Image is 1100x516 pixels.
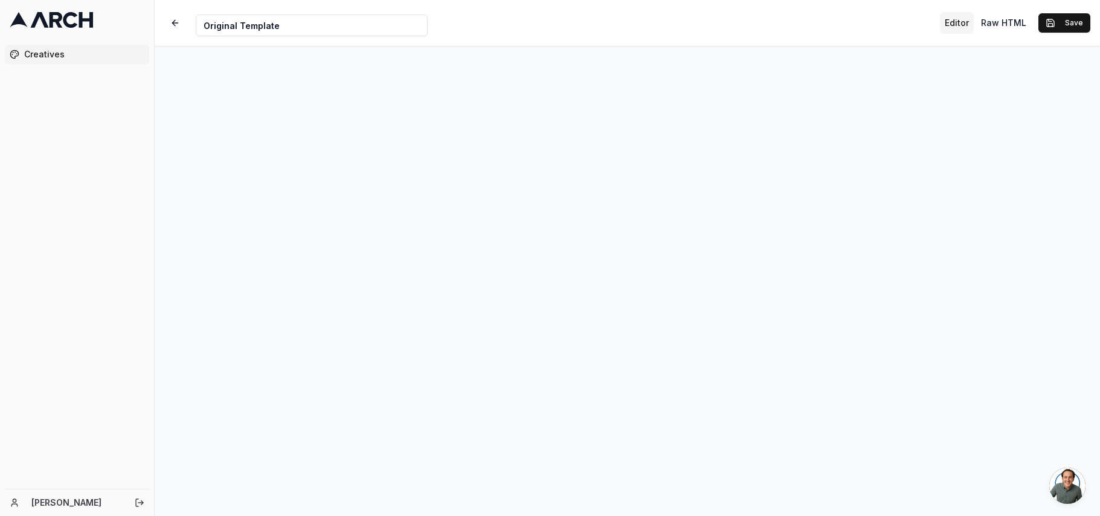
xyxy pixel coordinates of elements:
a: Creatives [5,45,149,64]
a: Open chat [1049,468,1086,504]
span: Creatives [24,48,144,60]
button: Toggle editor [940,12,974,34]
input: Internal Creative Name [196,15,428,36]
button: Log out [131,494,148,511]
a: [PERSON_NAME] [31,497,121,509]
button: Toggle custom HTML [976,12,1031,34]
button: Save [1038,13,1090,33]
